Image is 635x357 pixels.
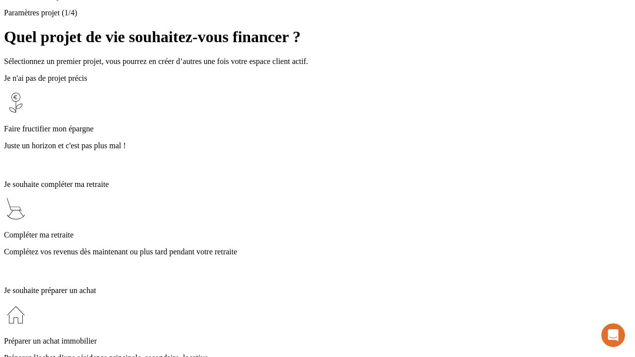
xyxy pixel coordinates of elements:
[4,141,631,150] p: Juste un horizon et c'est pas plus mal !
[4,337,631,346] p: Préparer un achat immobilier
[4,74,631,83] p: Je n'ai pas de projet précis
[10,8,244,16] div: Vous avez besoin d’aide ?
[4,286,631,295] p: Je souhaite préparer un achat
[4,4,273,31] div: Ouvrir le Messenger Intercom
[4,180,631,189] p: Je souhaite compléter ma retraite
[601,323,625,347] iframe: Intercom live chat
[4,124,631,133] p: Faire fructifier mon épargne
[4,57,308,65] span: Sélectionnez un premier projet, vous pourrez en créer d’autres une fois votre espace client actif.
[4,231,631,239] p: Compléter ma retraite
[4,8,631,17] p: Paramètres projet (1/4)
[4,28,631,46] h1: Quel projet de vie souhaitez-vous financer ?
[4,247,631,256] p: Complétez vos revenus dès maintenant ou plus tard pendant votre retraite
[10,16,244,27] div: L’équipe répond généralement dans un délai de quelques minutes.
